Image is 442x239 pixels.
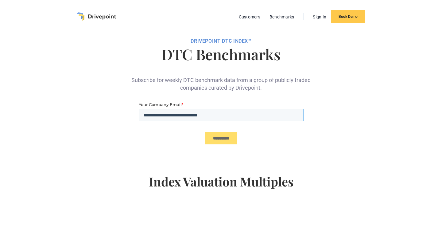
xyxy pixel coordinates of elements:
a: Customers [236,13,263,21]
h4: Index Valuation Multiples [96,174,346,199]
div: Subscribe for weekly DTC benchmark data from a group of publicly traded companies curated by Driv... [129,66,313,92]
a: Book Demo [331,10,365,23]
a: home [77,12,116,21]
div: DRIVEPOiNT DTC Index™ [96,38,346,44]
iframe: Form 0 [139,101,304,150]
h1: DTC Benchmarks [96,47,346,61]
a: Sign In [310,13,329,21]
a: Benchmarks [266,13,297,21]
